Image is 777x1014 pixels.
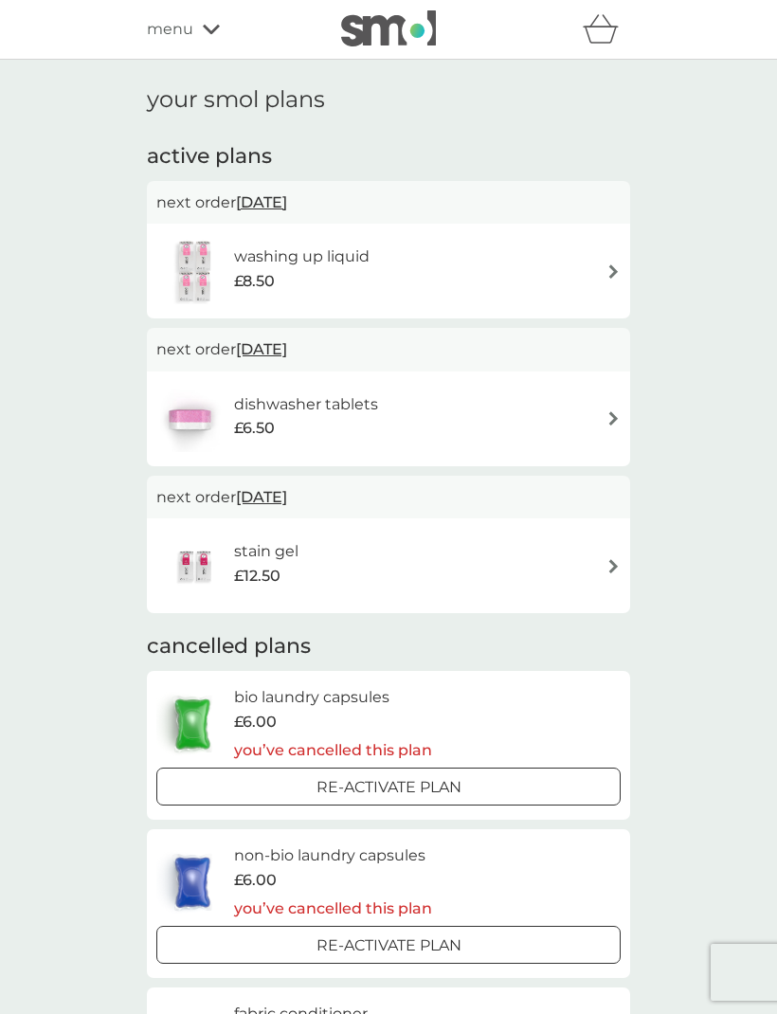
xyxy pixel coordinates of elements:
[234,416,275,441] span: £6.50
[156,386,223,452] img: dishwasher tablets
[236,184,287,221] span: [DATE]
[156,190,621,215] p: next order
[606,264,621,279] img: arrow right
[156,485,621,510] p: next order
[234,738,432,763] p: you’ve cancelled this plan
[234,244,370,269] h6: washing up liquid
[156,238,234,304] img: washing up liquid
[236,479,287,516] span: [DATE]
[236,331,287,368] span: [DATE]
[606,559,621,573] img: arrow right
[156,691,228,757] img: bio laundry capsules
[147,86,630,114] h1: your smol plans
[234,564,280,588] span: £12.50
[156,849,228,915] img: non-bio laundry capsules
[147,17,193,42] span: menu
[234,392,378,417] h6: dishwasher tablets
[234,868,277,893] span: £6.00
[316,775,461,800] p: Re-activate Plan
[156,926,621,964] button: Re-activate Plan
[583,10,630,48] div: basket
[234,685,432,710] h6: bio laundry capsules
[147,142,630,172] h2: active plans
[156,768,621,806] button: Re-activate Plan
[234,710,277,734] span: £6.00
[606,411,621,426] img: arrow right
[156,533,234,599] img: stain gel
[234,843,432,868] h6: non-bio laundry capsules
[156,337,621,362] p: next order
[234,896,432,921] p: you’ve cancelled this plan
[341,10,436,46] img: smol
[316,933,461,958] p: Re-activate Plan
[234,539,298,564] h6: stain gel
[234,269,275,294] span: £8.50
[147,632,630,661] h2: cancelled plans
